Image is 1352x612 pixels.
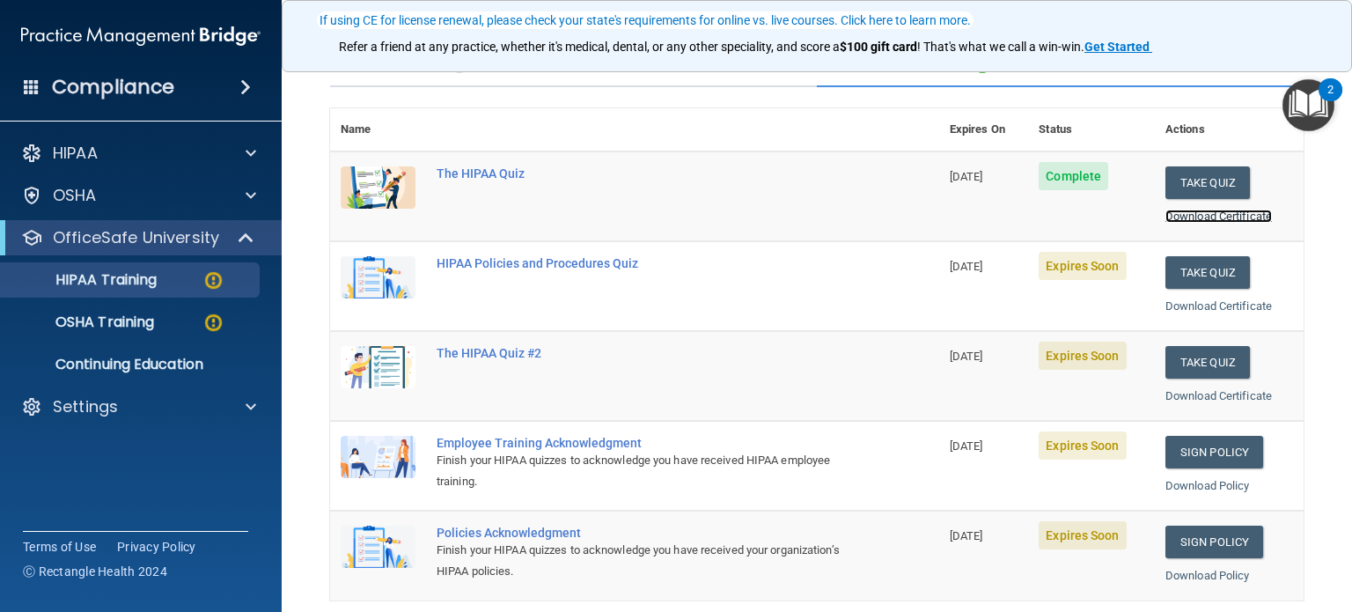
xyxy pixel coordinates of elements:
[1282,79,1334,131] button: Open Resource Center, 2 new notifications
[437,450,851,492] div: Finish your HIPAA quizzes to acknowledge you have received HIPAA employee training.
[939,108,1028,151] th: Expires On
[52,75,174,100] h4: Compliance
[1165,569,1250,582] a: Download Policy
[23,538,96,556] a: Terms of Use
[317,11,974,29] button: If using CE for license renewal, please check your state's requirements for online vs. live cours...
[11,313,154,331] p: OSHA Training
[1165,389,1272,402] a: Download Certificate
[1084,40,1152,54] a: Get Started
[117,538,196,556] a: Privacy Policy
[53,396,118,417] p: Settings
[1165,256,1250,289] button: Take Quiz
[950,529,983,542] span: [DATE]
[437,436,851,450] div: Employee Training Acknowledgment
[21,18,261,54] img: PMB logo
[21,143,256,164] a: HIPAA
[437,166,851,181] div: The HIPAA Quiz
[330,108,426,151] th: Name
[1165,299,1272,313] a: Download Certificate
[1039,521,1126,549] span: Expires Soon
[1039,342,1126,370] span: Expires Soon
[1039,252,1126,280] span: Expires Soon
[1165,436,1263,468] a: Sign Policy
[21,185,256,206] a: OSHA
[437,540,851,582] div: Finish your HIPAA quizzes to acknowledge you have received your organization’s HIPAA policies.
[450,47,469,73] span: ✓
[1084,40,1150,54] strong: Get Started
[950,170,983,183] span: [DATE]
[1028,108,1155,151] th: Status
[1327,90,1334,113] div: 2
[1039,431,1126,460] span: Expires Soon
[53,185,97,206] p: OSHA
[23,563,167,580] span: Ⓒ Rectangle Health 2024
[320,14,971,26] div: If using CE for license renewal, please check your state's requirements for online vs. live cours...
[202,312,224,334] img: warning-circle.0cc9ac19.png
[1165,346,1250,379] button: Take Quiz
[1165,479,1250,492] a: Download Policy
[973,47,992,73] span: ✓
[339,40,840,54] span: Refer a friend at any practice, whether it's medical, dental, or any other speciality, and score a
[1165,166,1250,199] button: Take Quiz
[917,40,1084,54] span: ! That's what we call a win-win.
[437,346,851,360] div: The HIPAA Quiz #2
[21,396,256,417] a: Settings
[437,256,851,270] div: HIPAA Policies and Procedures Quiz
[950,439,983,453] span: [DATE]
[950,350,983,363] span: [DATE]
[1165,526,1263,558] a: Sign Policy
[437,526,851,540] div: Policies Acknowledgment
[1155,108,1304,151] th: Actions
[1039,162,1108,190] span: Complete
[11,271,157,289] p: HIPAA Training
[21,227,255,248] a: OfficeSafe University
[53,227,219,248] p: OfficeSafe University
[202,269,224,291] img: warning-circle.0cc9ac19.png
[950,260,983,273] span: [DATE]
[840,40,917,54] strong: $100 gift card
[53,143,98,164] p: HIPAA
[11,356,252,373] p: Continuing Education
[1165,210,1272,223] a: Download Certificate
